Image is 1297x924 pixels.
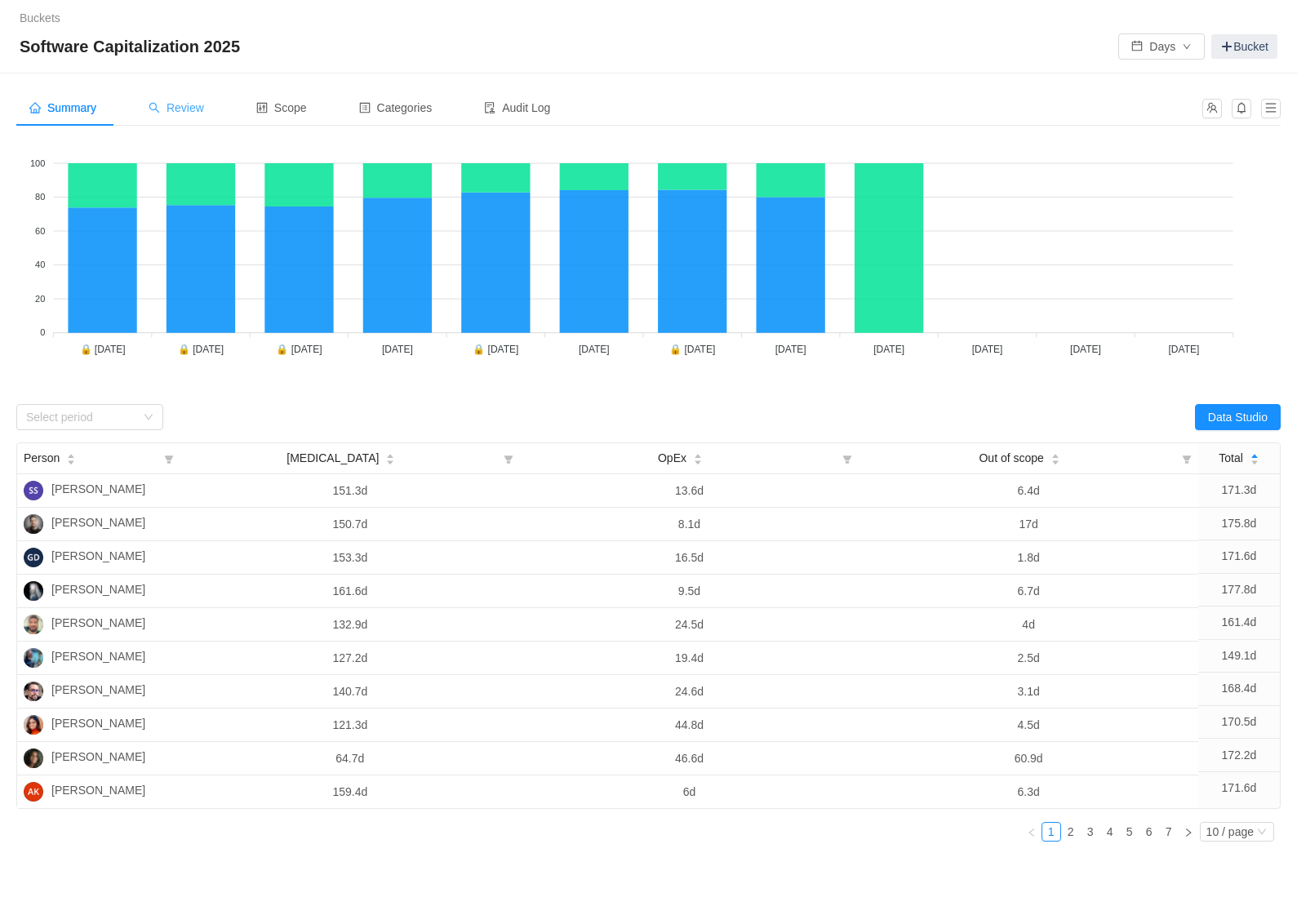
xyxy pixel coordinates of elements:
[20,11,60,24] a: Buckets
[286,450,379,467] span: [MEDICAL_DATA]
[1211,34,1277,59] a: Bucket
[1062,823,1080,841] a: 2
[51,648,145,668] span: [PERSON_NAME]
[66,451,76,463] div: Sort
[24,749,43,768] img: VR
[484,102,495,113] i: icon: audit
[775,344,806,355] tspan: [DATE]
[67,452,76,457] i: icon: caret-up
[520,675,859,709] td: 24.6d
[972,344,1003,355] tspan: [DATE]
[29,102,41,113] i: icon: home
[1206,823,1254,841] div: 10 / page
[385,451,395,463] div: Sort
[497,443,520,473] i: icon: filter
[859,541,1198,575] td: 1.8d
[180,642,520,675] td: 127.2d
[35,260,45,269] tspan: 40
[1082,823,1099,841] a: 3
[149,101,204,114] span: Review
[149,102,160,113] i: icon: search
[859,575,1198,608] td: 6.7d
[180,575,520,608] td: 161.6d
[1022,822,1042,842] li: Previous Page
[386,452,395,457] i: icon: caret-up
[859,709,1198,742] td: 4.5d
[51,548,145,567] span: [PERSON_NAME]
[35,192,45,202] tspan: 80
[859,742,1198,775] td: 60.9d
[693,451,703,463] div: Sort
[1100,822,1120,842] li: 4
[1042,822,1061,842] li: 1
[29,101,96,114] span: Summary
[80,343,126,355] tspan: 🔒 [DATE]
[35,294,45,304] tspan: 20
[1081,822,1100,842] li: 3
[1050,451,1060,463] div: Sort
[256,102,268,113] i: icon: control
[180,775,520,808] td: 159.4d
[51,615,145,634] span: [PERSON_NAME]
[658,450,686,467] span: OpEx
[859,642,1198,675] td: 2.5d
[24,514,43,534] img: EF
[1198,739,1280,772] td: 172.2d
[180,608,520,642] td: 132.9d
[20,33,250,60] span: Software Capitalization 2025
[1198,673,1280,706] td: 168.4d
[24,481,43,500] img: SS
[256,101,307,114] span: Scope
[520,742,859,775] td: 46.6d
[178,343,224,355] tspan: 🔒 [DATE]
[67,458,76,463] i: icon: caret-down
[24,648,43,668] img: BM
[1198,640,1280,673] td: 149.1d
[30,158,45,168] tspan: 100
[386,458,395,463] i: icon: caret-down
[1169,344,1200,355] tspan: [DATE]
[24,715,43,735] img: RS
[1250,452,1259,457] i: icon: caret-up
[1175,443,1198,473] i: icon: filter
[520,608,859,642] td: 24.5d
[473,343,518,355] tspan: 🔒 [DATE]
[859,675,1198,709] td: 3.1d
[24,581,43,601] img: EB
[836,443,859,473] i: icon: filter
[180,474,520,508] td: 151.3d
[51,715,145,735] span: [PERSON_NAME]
[1198,474,1280,508] td: 171.3d
[1202,99,1222,118] button: icon: team
[35,226,45,236] tspan: 60
[1042,823,1060,841] a: 1
[1250,451,1259,463] div: Sort
[1198,606,1280,640] td: 161.4d
[1070,344,1101,355] tspan: [DATE]
[1159,822,1179,842] li: 7
[859,508,1198,541] td: 17d
[359,101,433,114] span: Categories
[1160,823,1178,841] a: 7
[484,101,550,114] span: Audit Log
[276,343,322,355] tspan: 🔒 [DATE]
[359,102,371,113] i: icon: profile
[158,443,180,473] i: icon: filter
[873,344,904,355] tspan: [DATE]
[1198,772,1280,805] td: 171.6d
[1120,822,1139,842] li: 5
[26,409,135,425] div: Select period
[1219,450,1243,467] span: Total
[1118,33,1205,60] button: icon: calendarDaysicon: down
[24,782,43,802] img: AK
[1198,706,1280,740] td: 170.5d
[1050,452,1059,457] i: icon: caret-up
[180,541,520,575] td: 153.3d
[1050,458,1059,463] i: icon: caret-down
[51,749,145,768] span: [PERSON_NAME]
[1257,827,1267,838] i: icon: down
[40,327,45,337] tspan: 0
[180,742,520,775] td: 64.7d
[520,642,859,675] td: 19.4d
[144,412,153,424] i: icon: down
